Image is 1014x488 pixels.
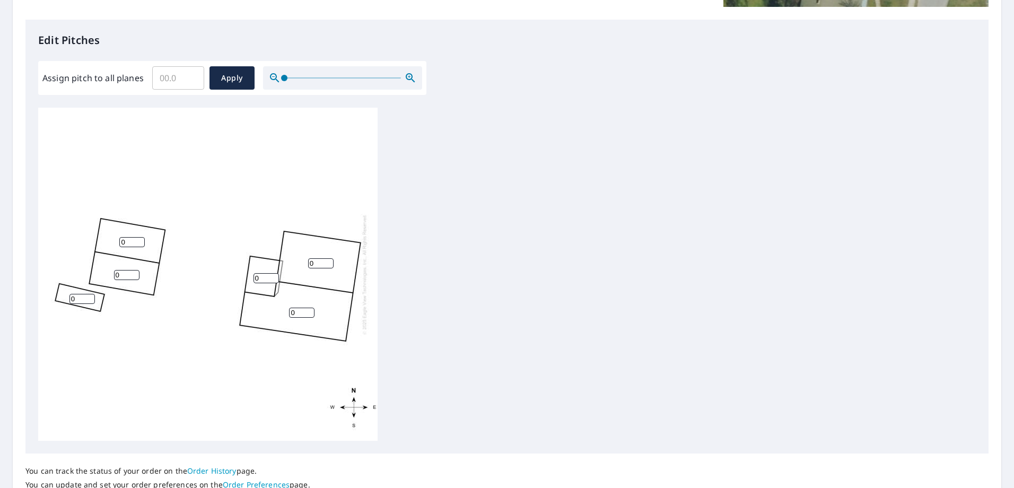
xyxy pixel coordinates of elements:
[152,63,204,93] input: 00.0
[42,72,144,84] label: Assign pitch to all planes
[38,32,976,48] p: Edit Pitches
[209,66,255,90] button: Apply
[187,466,237,476] a: Order History
[25,466,310,476] p: You can track the status of your order on the page.
[218,72,246,85] span: Apply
